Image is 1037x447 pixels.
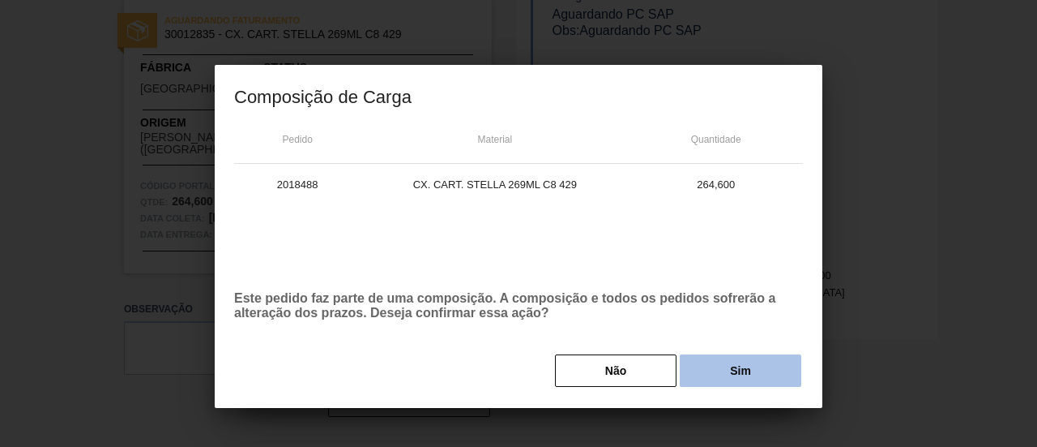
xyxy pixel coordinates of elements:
td: 2018488 [234,164,361,204]
span: Pedido [282,134,312,145]
button: Não [555,355,676,387]
td: 264,600 [629,164,803,204]
p: Este pedido faz parte de uma composição. A composição e todos os pedidos sofrerão a alteração dos... [234,291,803,320]
span: Material [478,134,513,145]
td: CX. CART. STELLA 269ML C8 429 [361,164,629,204]
span: Quantidade [691,134,741,145]
h3: Composição de Carga [215,65,822,127]
button: Sim [680,355,801,387]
